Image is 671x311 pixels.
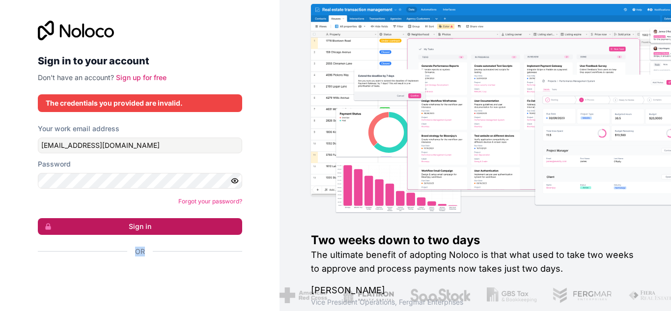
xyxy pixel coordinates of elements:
[46,98,234,108] div: The credentials you provided are invalid.
[38,124,119,134] label: Your work email address
[116,73,167,82] a: Sign up for free
[33,267,239,289] iframe: Sign in with Google Button
[38,73,114,82] span: Don't have an account?
[178,198,242,205] a: Forgot your password?
[135,247,145,256] span: Or
[38,138,242,153] input: Email address
[38,173,242,189] input: Password
[311,283,640,297] h1: [PERSON_NAME]
[38,218,242,235] button: Sign in
[311,297,640,307] h1: Vice President Operations , Fergmar Enterprises
[280,287,327,303] img: /assets/american-red-cross-BAupjrZR.png
[311,248,640,276] h2: The ultimate benefit of adopting Noloco is that what used to take two weeks to approve and proces...
[38,52,242,70] h2: Sign in to your account
[38,159,71,169] label: Password
[311,232,640,248] h1: Two weeks down to two days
